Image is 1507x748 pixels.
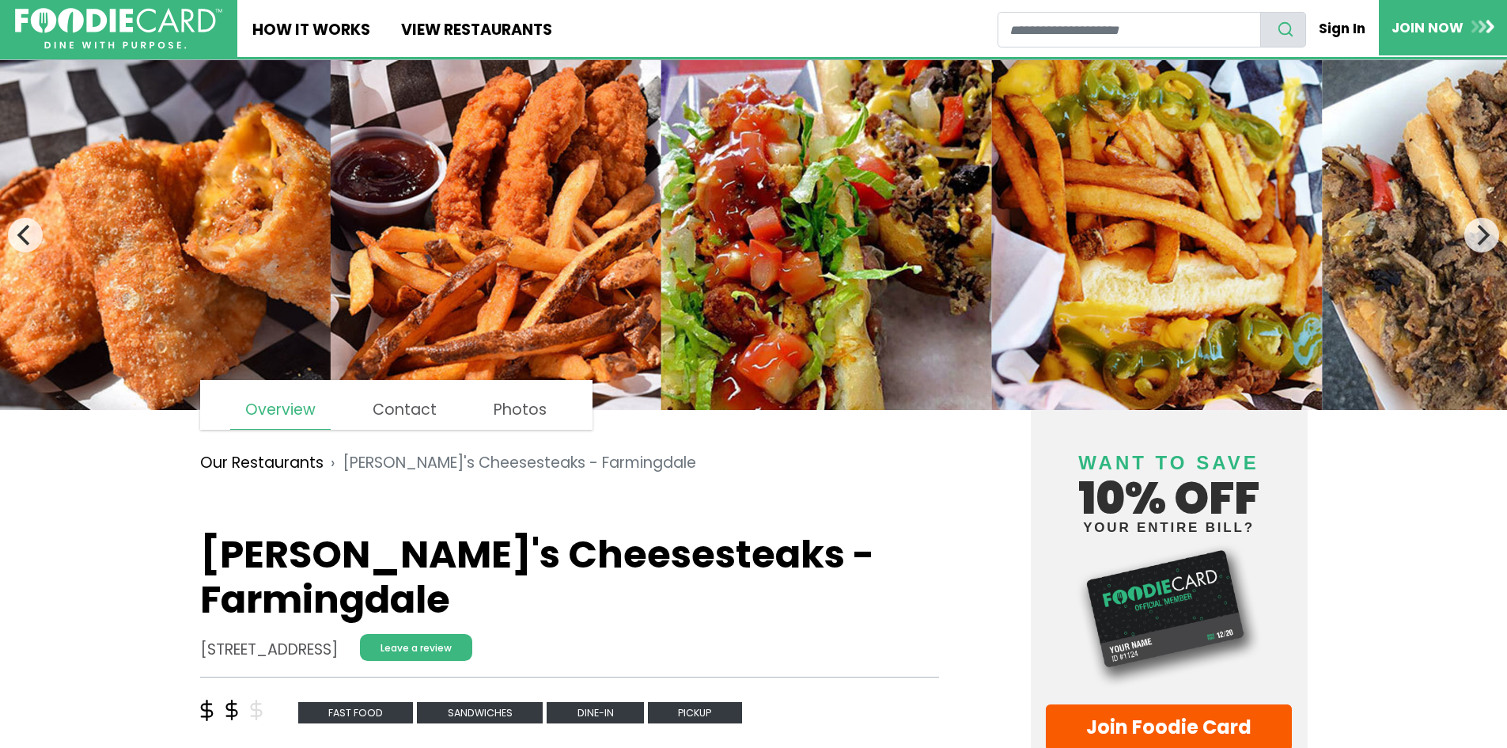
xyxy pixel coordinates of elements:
button: Next [1464,218,1499,252]
a: Overview [230,391,331,430]
a: Pickup [648,701,742,722]
span: fast food [298,702,414,723]
span: Want to save [1078,452,1259,473]
h4: 10% off [1046,432,1293,534]
a: sandwiches [417,701,547,722]
a: Contact [358,391,452,429]
a: fast food [298,701,418,722]
nav: breadcrumb [200,440,940,486]
span: Dine-in [547,702,644,723]
button: Previous [8,218,43,252]
img: FoodieCard; Eat, Drink, Save, Donate [15,8,222,50]
address: [STREET_ADDRESS] [200,639,338,662]
span: sandwiches [417,702,543,723]
nav: page links [200,380,593,430]
a: Leave a review [360,634,472,661]
a: Dine-in [547,701,648,722]
h1: [PERSON_NAME]'s Cheesesteaks - Farmingdale [200,532,940,623]
input: restaurant search [998,12,1261,47]
button: search [1260,12,1306,47]
small: your entire bill? [1046,521,1293,534]
a: Sign In [1306,11,1379,46]
li: [PERSON_NAME]'s Cheesesteaks - Farmingdale [324,452,696,475]
span: Pickup [648,702,742,723]
a: Photos [479,391,562,429]
img: Foodie Card [1046,542,1293,689]
a: Our Restaurants [200,452,324,475]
